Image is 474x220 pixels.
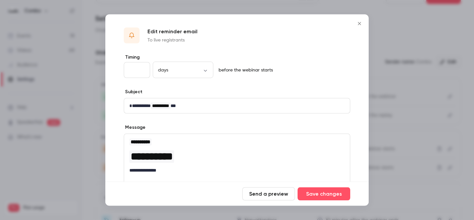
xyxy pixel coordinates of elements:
[242,187,295,201] button: Send a preview
[147,28,197,36] p: Edit reminder email
[298,187,350,201] button: Save changes
[216,67,273,73] p: before the webinar starts
[124,89,143,95] label: Subject
[124,124,145,131] label: Message
[124,98,350,113] div: editor
[153,67,213,73] div: days
[147,37,197,43] p: To live registrants
[124,54,350,61] label: Timing
[353,17,366,30] button: Close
